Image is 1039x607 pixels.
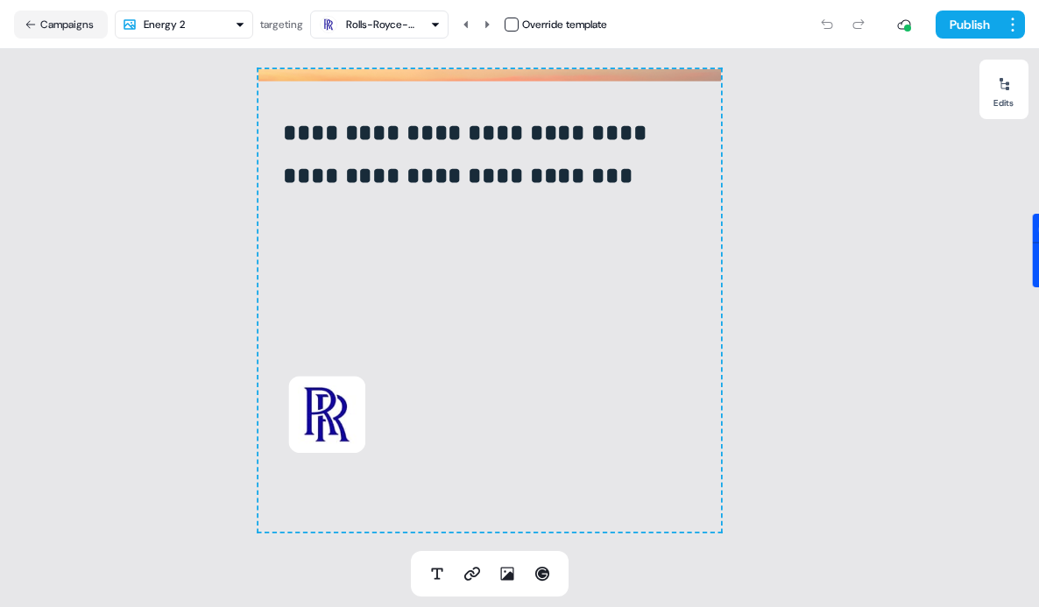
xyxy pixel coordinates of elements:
[260,16,303,33] div: targeting
[144,16,185,33] div: Energy 2
[310,11,449,39] button: Rolls-Royce-Smr
[14,11,108,39] button: Campaigns
[936,11,1000,39] button: Publish
[979,70,1028,109] button: Edits
[346,16,416,33] div: Rolls-Royce-Smr
[522,16,607,33] div: Override template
